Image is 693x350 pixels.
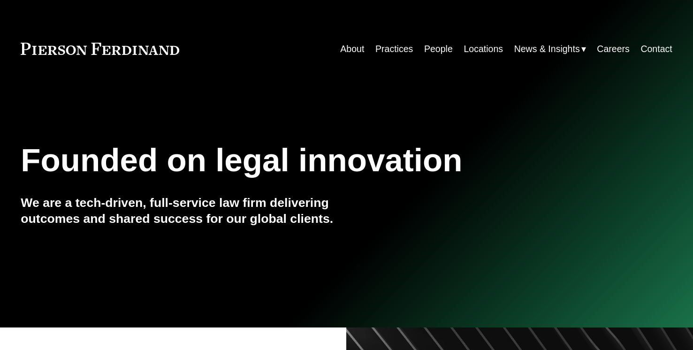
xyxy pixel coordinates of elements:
[514,40,586,58] a: folder dropdown
[21,142,564,179] h1: Founded on legal innovation
[424,40,453,58] a: People
[464,40,503,58] a: Locations
[597,40,629,58] a: Careers
[375,40,413,58] a: Practices
[21,195,346,227] h4: We are a tech-driven, full-service law firm delivering outcomes and shared success for our global...
[340,40,364,58] a: About
[514,41,580,57] span: News & Insights
[640,40,672,58] a: Contact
